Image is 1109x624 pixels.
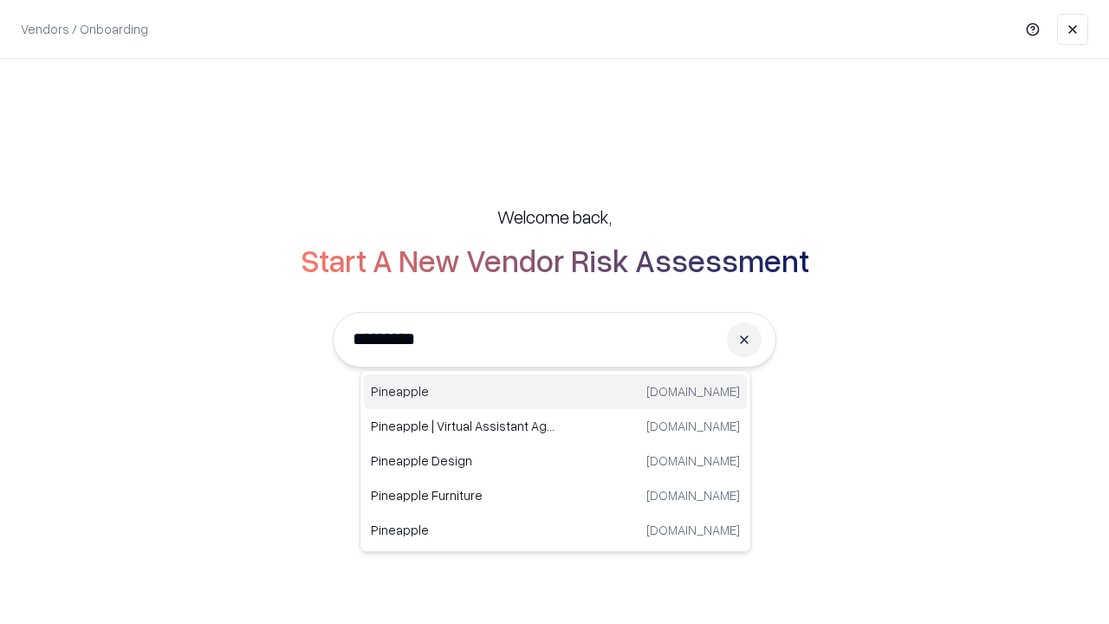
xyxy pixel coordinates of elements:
[371,486,555,504] p: Pineapple Furniture
[360,370,751,552] div: Suggestions
[646,452,740,470] p: [DOMAIN_NAME]
[646,417,740,435] p: [DOMAIN_NAME]
[21,20,148,38] p: Vendors / Onboarding
[646,486,740,504] p: [DOMAIN_NAME]
[497,205,612,229] h5: Welcome back,
[371,452,555,470] p: Pineapple Design
[371,521,555,539] p: Pineapple
[646,382,740,400] p: [DOMAIN_NAME]
[646,521,740,539] p: [DOMAIN_NAME]
[301,243,809,277] h2: Start A New Vendor Risk Assessment
[371,382,555,400] p: Pineapple
[371,417,555,435] p: Pineapple | Virtual Assistant Agency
